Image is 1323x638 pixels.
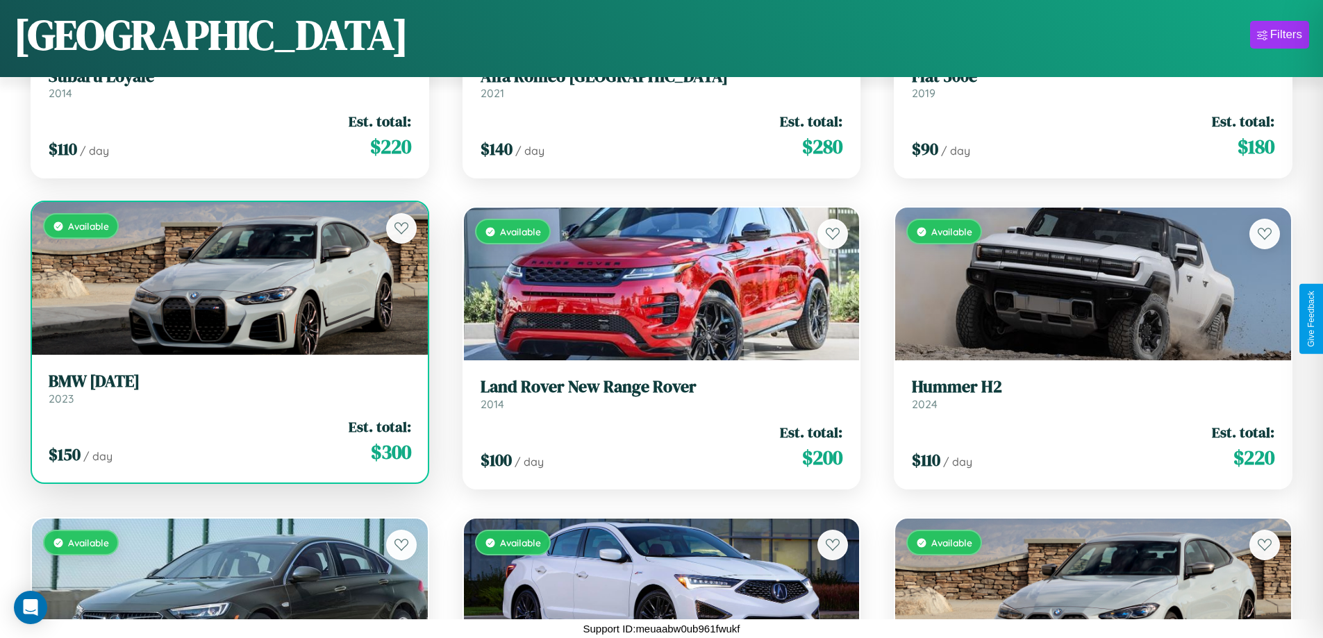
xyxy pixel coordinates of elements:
p: Support ID: meuaabw0ub961fwukf [583,619,740,638]
span: Available [931,537,972,548]
h1: [GEOGRAPHIC_DATA] [14,6,408,63]
span: / day [943,455,972,469]
span: $ 280 [802,133,842,160]
span: $ 110 [912,448,940,471]
span: 2021 [481,86,504,100]
span: 2014 [49,86,72,100]
span: $ 180 [1238,133,1274,160]
span: / day [515,455,544,469]
a: Alfa Romeo [GEOGRAPHIC_DATA]2021 [481,67,843,101]
div: Open Intercom Messenger [14,591,47,624]
h3: Land Rover New Range Rover [481,377,843,397]
span: 2019 [912,86,935,100]
span: $ 140 [481,137,513,160]
a: Fiat 500e2019 [912,67,1274,101]
span: Available [931,226,972,237]
span: Est. total: [349,111,411,131]
span: 2023 [49,392,74,405]
div: Give Feedback [1306,291,1316,347]
span: 2024 [912,397,938,411]
span: $ 90 [912,137,938,160]
span: Est. total: [780,111,842,131]
a: BMW [DATE]2023 [49,371,411,405]
span: $ 110 [49,137,77,160]
button: Filters [1250,21,1309,49]
a: Land Rover New Range Rover2014 [481,377,843,411]
span: $ 200 [802,444,842,471]
span: / day [80,144,109,158]
span: Est. total: [780,422,842,442]
span: Est. total: [349,417,411,437]
span: $ 220 [1233,444,1274,471]
span: $ 150 [49,443,81,466]
span: / day [515,144,544,158]
div: Filters [1270,28,1302,42]
span: Available [500,537,541,548]
span: $ 100 [481,448,512,471]
h3: Hummer H2 [912,377,1274,397]
a: Subaru Loyale2014 [49,67,411,101]
span: $ 300 [371,438,411,466]
span: / day [83,449,113,463]
h3: BMW [DATE] [49,371,411,392]
span: Available [68,220,109,232]
span: Available [68,537,109,548]
span: Est. total: [1212,422,1274,442]
span: $ 220 [370,133,411,160]
h3: Alfa Romeo [GEOGRAPHIC_DATA] [481,67,843,87]
span: Est. total: [1212,111,1274,131]
a: Hummer H22024 [912,377,1274,411]
span: / day [941,144,970,158]
span: 2014 [481,397,504,411]
span: Available [500,226,541,237]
